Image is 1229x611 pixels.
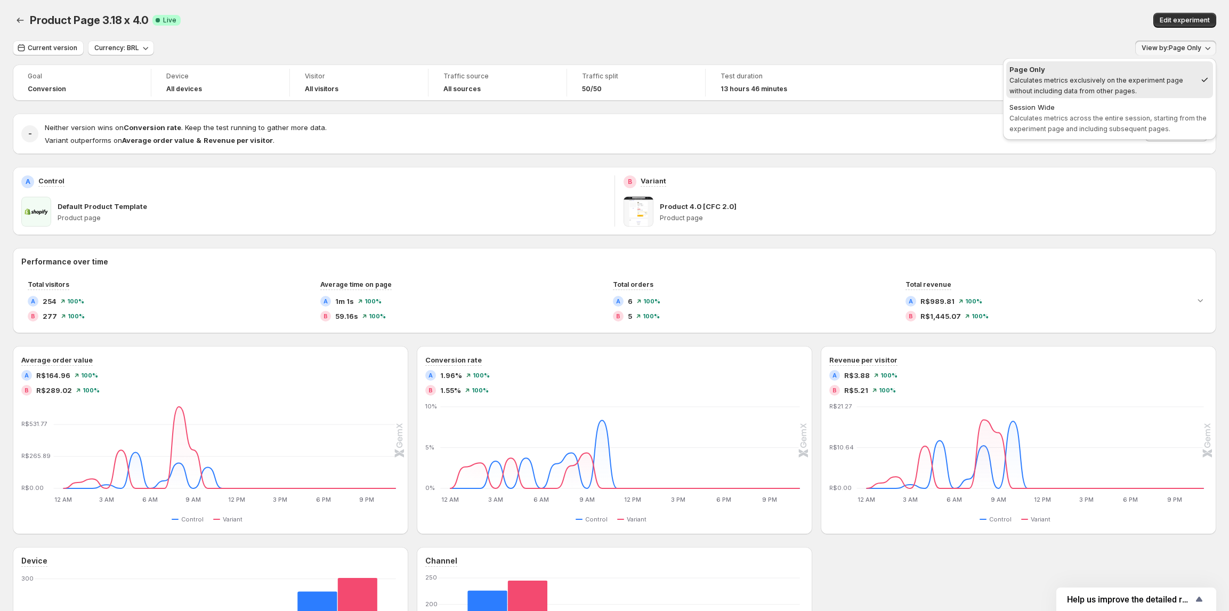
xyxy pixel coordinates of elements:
[879,387,896,393] span: 100 %
[166,85,202,93] h4: All devices
[425,600,438,608] text: 200
[628,178,632,186] h2: B
[1067,594,1193,605] span: Help us improve the detailed report for A/B campaigns
[624,197,653,227] img: Product 4.0 [CFC 2.0]
[204,136,273,144] strong: Revenue per visitor
[582,72,690,81] span: Traffic split
[320,280,392,288] span: Average time on page
[880,372,898,379] span: 100 %
[721,85,787,93] span: 13 hours 46 minutes
[425,355,482,365] h3: Conversion rate
[582,71,690,94] a: Traffic split50/50
[21,420,47,428] text: R$531.77
[428,372,433,379] h2: A
[440,370,462,381] span: 1.96%
[660,214,1208,222] p: Product page
[99,496,114,503] text: 3 AM
[223,515,242,524] span: Variant
[844,385,868,396] span: R$5.21
[473,372,490,379] span: 100 %
[616,313,620,319] h2: B
[617,513,651,526] button: Variant
[425,574,437,581] text: 250
[1153,13,1216,28] button: Edit experiment
[671,496,685,503] text: 3 PM
[28,85,66,93] span: Conversion
[21,484,44,492] text: R$0.00
[440,385,461,396] span: 1.55%
[45,123,327,132] span: Neither version wins on . Keep the test running to gather more data.
[213,513,247,526] button: Variant
[36,370,70,381] span: R$164.96
[576,513,612,526] button: Control
[58,201,147,212] p: Default Product Template
[628,311,632,321] span: 5
[582,85,602,93] span: 50/50
[43,296,56,307] span: 254
[54,496,72,503] text: 12 AM
[88,41,154,55] button: Currency: BRL
[643,298,660,304] span: 100 %
[443,72,552,81] span: Traffic source
[305,85,338,93] h4: All visitors
[1009,76,1183,95] span: Calculates metrics exclusively on the experiment page without including data from other pages.
[142,496,158,503] text: 6 AM
[1021,513,1055,526] button: Variant
[196,136,201,144] strong: &
[359,496,374,503] text: 9 PM
[616,298,620,304] h2: A
[980,513,1016,526] button: Control
[21,575,34,582] text: 300
[335,296,354,307] span: 1m 1s
[829,403,852,410] text: R$21.27
[31,313,35,319] h2: B
[28,280,69,288] span: Total visitors
[21,556,47,566] h3: Device
[829,444,854,451] text: R$10.64
[172,513,208,526] button: Control
[163,16,176,25] span: Live
[1160,16,1210,25] span: Edit experiment
[324,298,328,304] h2: A
[1135,41,1216,55] button: View by:Page Only
[762,496,777,503] text: 9 PM
[844,370,870,381] span: R$3.88
[1067,593,1206,606] button: Show survey - Help us improve the detailed report for A/B campaigns
[81,372,98,379] span: 100 %
[909,313,913,319] h2: B
[305,72,413,81] span: Visitor
[28,72,136,81] span: Goal
[829,355,898,365] h3: Revenue per visitor
[365,298,382,304] span: 100 %
[472,387,489,393] span: 100 %
[58,214,606,222] p: Product page
[721,72,829,81] span: Test duration
[28,128,32,139] h2: -
[1009,64,1196,75] div: Page Only
[613,280,653,288] span: Total orders
[1079,496,1094,503] text: 3 PM
[45,136,274,144] span: Variant outperforms on .
[273,496,287,503] text: 3 PM
[36,385,72,396] span: R$289.02
[533,496,549,503] text: 6 AM
[627,515,646,524] span: Variant
[43,311,57,321] span: 277
[905,280,951,288] span: Total revenue
[335,311,358,321] span: 59.16s
[21,197,51,227] img: Default Product Template
[832,372,837,379] h2: A
[305,71,413,94] a: VisitorAll visitors
[972,313,989,319] span: 100 %
[660,201,737,212] p: Product 4.0 [CFC 2.0]
[13,41,84,55] button: Current version
[166,72,274,81] span: Device
[909,298,913,304] h2: A
[1009,114,1207,133] span: Calculates metrics across the entire session, starting from the experiment page and including sub...
[585,515,608,524] span: Control
[166,71,274,94] a: DeviceAll devices
[721,71,829,94] a: Test duration13 hours 46 minutes
[441,496,459,503] text: 12 AM
[1167,496,1182,503] text: 9 PM
[122,136,194,144] strong: Average order value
